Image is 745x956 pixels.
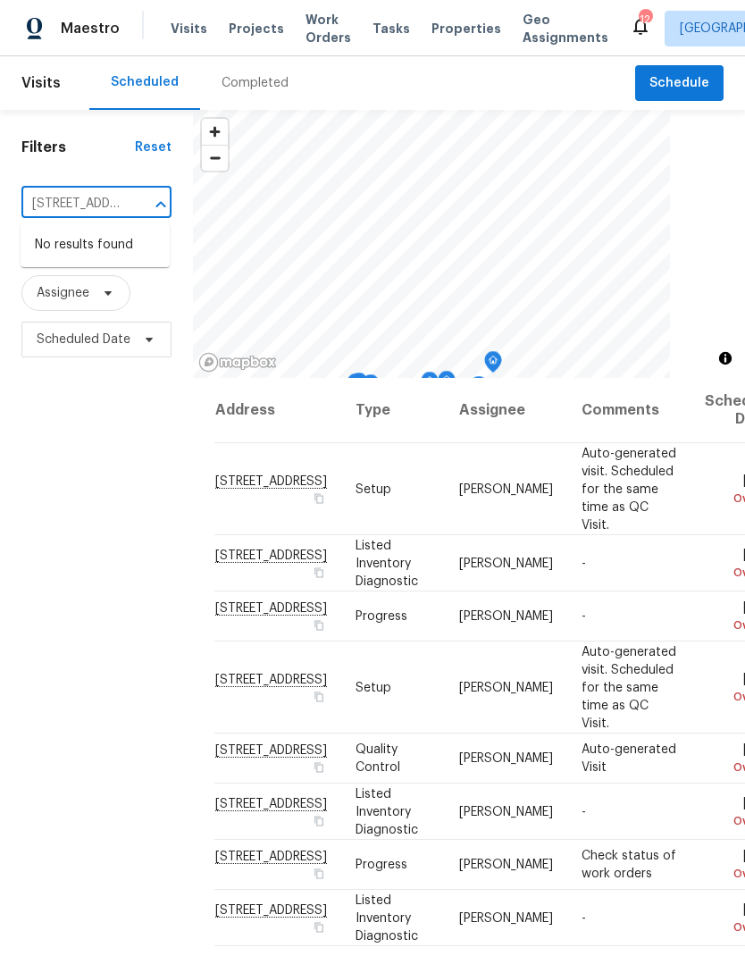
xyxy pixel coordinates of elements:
div: Map marker [350,373,368,400]
span: Auto-generated Visit [582,743,676,774]
span: [PERSON_NAME] [459,482,553,495]
span: - [582,610,586,623]
span: Zoom out [202,146,228,171]
span: Quality Control [356,743,400,774]
span: Listed Inventory Diagnostic [356,787,418,835]
span: - [582,911,586,924]
div: Reset [135,138,172,156]
span: [PERSON_NAME] [459,681,553,693]
span: Visits [21,63,61,103]
span: Projects [229,20,284,38]
div: Map marker [421,372,439,399]
span: [PERSON_NAME] [459,752,553,765]
button: Copy Address [311,812,327,828]
button: Copy Address [311,688,327,704]
div: Scheduled [111,73,179,91]
span: Setup [356,681,391,693]
span: [PERSON_NAME] [459,911,553,924]
button: Copy Address [311,564,327,580]
button: Copy Address [311,759,327,776]
div: No results found [21,223,170,267]
span: [PERSON_NAME] [459,859,553,871]
div: Map marker [484,351,502,379]
span: Visits [171,20,207,38]
span: - [582,557,586,569]
button: Close [148,192,173,217]
span: Progress [356,610,407,623]
div: Completed [222,74,289,92]
span: [PERSON_NAME] [459,610,553,623]
th: Assignee [445,378,567,443]
span: Work Orders [306,11,351,46]
span: Maestro [61,20,120,38]
button: Copy Address [311,918,327,935]
div: Map marker [470,376,488,404]
span: [PERSON_NAME] [459,805,553,818]
button: Schedule [635,65,724,102]
h1: Filters [21,138,135,156]
div: Map marker [438,371,456,398]
span: Progress [356,859,407,871]
button: Zoom out [202,145,228,171]
span: Setup [356,482,391,495]
span: Listed Inventory Diagnostic [356,893,418,942]
span: Schedule [649,72,709,95]
div: Map marker [347,373,364,401]
button: Copy Address [311,866,327,882]
a: Mapbox homepage [198,352,277,373]
input: Search for an address... [21,190,121,218]
span: Toggle attribution [720,348,731,368]
span: [PERSON_NAME] [459,557,553,569]
button: Zoom in [202,119,228,145]
span: Check status of work orders [582,850,676,880]
th: Type [341,378,445,443]
span: Auto-generated visit. Scheduled for the same time as QC Visit. [582,645,676,729]
span: Auto-generated visit. Scheduled for the same time as QC Visit. [582,447,676,531]
button: Copy Address [311,490,327,506]
th: Comments [567,378,691,443]
span: Scheduled Date [37,331,130,348]
span: Assignee [37,284,89,302]
canvas: Map [193,110,670,378]
button: Copy Address [311,617,327,633]
span: Properties [431,20,501,38]
th: Address [214,378,341,443]
span: Geo Assignments [523,11,608,46]
span: - [582,805,586,818]
div: Map marker [362,374,380,402]
button: Toggle attribution [715,348,736,369]
span: Listed Inventory Diagnostic [356,539,418,587]
div: 12 [639,11,651,29]
span: Tasks [372,22,410,35]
